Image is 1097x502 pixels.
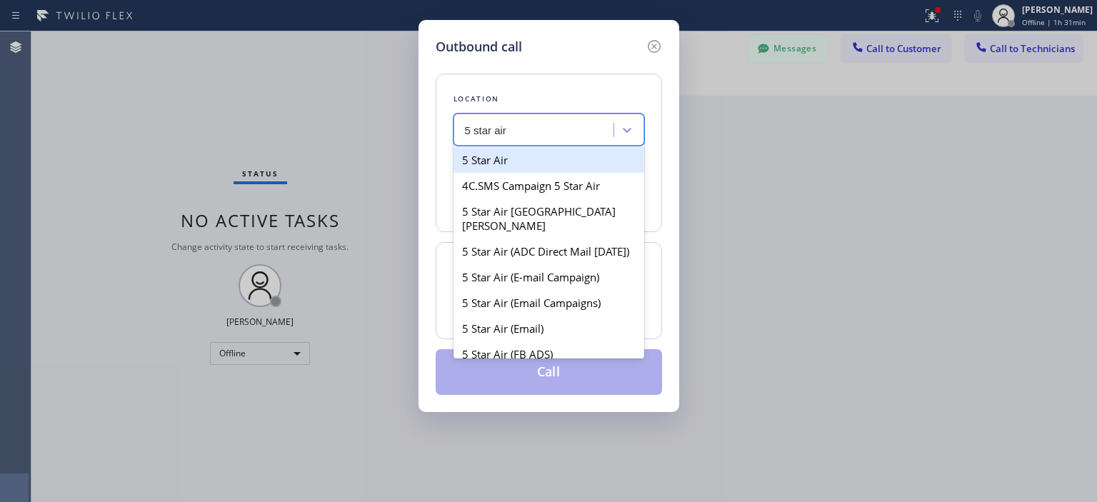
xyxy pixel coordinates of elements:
h5: Outbound call [436,37,522,56]
button: Call [436,349,662,395]
div: 5 Star Air (Email) [454,316,644,341]
div: Location [454,91,644,106]
div: 4C.SMS Campaign 5 Star Air [454,173,644,199]
div: 5 Star Air [GEOGRAPHIC_DATA][PERSON_NAME] [454,199,644,239]
div: 5 Star Air (FB ADS) [454,341,644,367]
div: 5 Star Air (ADC Direct Mail [DATE]) [454,239,644,264]
div: 5 Star Air [454,147,644,173]
div: 5 Star Air (E-mail Campaign) [454,264,644,290]
div: 5 Star Air (Email Campaigns) [454,290,644,316]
